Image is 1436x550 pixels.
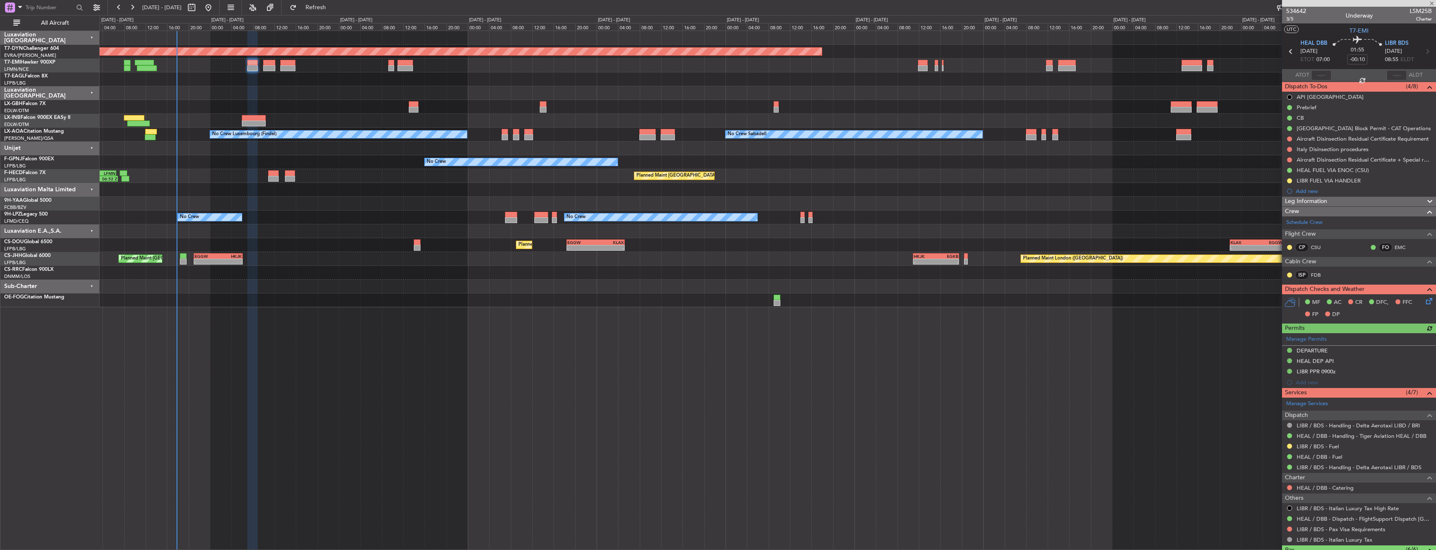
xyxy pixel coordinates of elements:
[1332,311,1340,319] span: DP
[1376,298,1389,307] span: DFC,
[682,23,704,31] div: 16:00
[983,23,1005,31] div: 00:00
[598,17,630,24] div: [DATE] - [DATE]
[142,4,182,11] span: [DATE] - [DATE]
[985,17,1017,24] div: [DATE] - [DATE]
[4,66,29,72] a: LFMN/NCE
[876,23,897,31] div: 04:00
[1297,104,1316,111] div: Prebrief
[1295,71,1309,80] span: ATOT
[253,23,274,31] div: 08:00
[4,260,26,266] a: LFPB/LBG
[446,23,468,31] div: 20:00
[4,177,26,183] a: LFPB/LBG
[919,23,940,31] div: 12:00
[4,157,54,162] a: F-GPNJFalcon 900EX
[1410,7,1432,15] span: LSM25B
[518,239,650,251] div: Planned Maint [GEOGRAPHIC_DATA] ([GEOGRAPHIC_DATA])
[286,1,336,14] button: Refresh
[1379,243,1392,252] div: FO
[511,23,532,31] div: 08:00
[1284,26,1299,33] button: UTC
[1295,270,1309,280] div: ISP
[4,212,21,217] span: 9H-LPZ
[4,267,54,272] a: CS-RRCFalcon 900LX
[4,204,26,211] a: FCBB/BZV
[468,23,489,31] div: 00:00
[1285,493,1303,503] span: Others
[1316,56,1330,64] span: 07:00
[661,23,682,31] div: 12:00
[567,211,586,224] div: No Crew
[1403,298,1412,307] span: FFC
[4,74,25,79] span: T7-EAGL
[4,115,21,120] span: LX-INB
[596,240,624,245] div: KLAX
[360,23,382,31] div: 04:00
[1023,252,1123,265] div: Planned Maint London ([GEOGRAPHIC_DATA])
[914,259,936,264] div: -
[1133,23,1155,31] div: 04:00
[1406,82,1418,91] span: (4/8)
[4,121,29,128] a: EDLW/DTM
[296,23,317,31] div: 16:00
[1297,464,1421,471] a: LIBR / BDS - Handling - Delta Aerotaxi LIBR / BDS
[4,239,24,244] span: CS-DOU
[1262,23,1284,31] div: 04:00
[1177,23,1198,31] div: 12:00
[1256,240,1282,245] div: EGGW
[1334,298,1341,307] span: AC
[231,23,253,31] div: 04:00
[318,23,339,31] div: 20:00
[4,295,24,300] span: OE-FOG
[1220,23,1241,31] div: 20:00
[382,23,403,31] div: 08:00
[101,17,133,24] div: [DATE] - [DATE]
[1297,432,1426,439] a: HEAL / DBB - Handling - Tiger Aviation HEAL / DBB
[1297,515,1432,522] a: HEAL / DBB - Dispatch - FlightSupport Dispatch [GEOGRAPHIC_DATA]
[704,23,726,31] div: 20:00
[1285,257,1316,267] span: Cabin Crew
[636,170,768,182] div: Planned Maint [GEOGRAPHIC_DATA] ([GEOGRAPHIC_DATA])
[1231,240,1256,245] div: KLAX
[1242,17,1274,24] div: [DATE] - [DATE]
[962,23,983,31] div: 20:00
[218,254,242,259] div: HKJK
[94,176,117,181] div: 06:52 Z
[403,23,425,31] div: 12:00
[1311,271,1330,279] a: FDB
[1297,125,1431,132] div: [GEOGRAPHIC_DATA] Block Permit - CAT Operations
[4,101,23,106] span: LX-GBH
[1285,285,1364,294] span: Dispatch Checks and Weather
[897,23,919,31] div: 08:00
[1297,536,1372,543] a: LIBR / BDS - Italian Luxury Tax
[1286,218,1323,227] a: Schedule Crew
[4,198,23,203] span: 9H-YAA
[1297,146,1369,153] div: Italy Disinsection procedures
[103,23,124,31] div: 04:00
[1351,46,1364,54] span: 01:55
[425,23,446,31] div: 16:00
[1297,422,1420,429] a: LIBR / BDS - Handling - Delta Aerotaxi LIBD / BRI
[1198,23,1219,31] div: 16:00
[4,170,23,175] span: F-HECD
[93,171,115,176] div: LFMN
[1112,23,1133,31] div: 00:00
[728,128,767,141] div: No Crew Sabadell
[4,135,54,141] a: [PERSON_NAME]/QSA
[195,259,218,264] div: -
[4,129,23,134] span: LX-AOA
[1297,443,1339,450] a: LIBR / BDS - Fuel
[4,60,21,65] span: T7-EMI
[4,295,64,300] a: OE-FOGCitation Mustang
[1285,197,1327,206] span: Leg Information
[856,17,888,24] div: [DATE] - [DATE]
[833,23,854,31] div: 20:00
[596,245,624,250] div: -
[726,23,747,31] div: 00:00
[4,246,26,252] a: LFPB/LBG
[936,254,958,259] div: EGKB
[1297,135,1429,142] div: Aircraft Disinsection Residual Certificate Requirement
[1048,23,1069,31] div: 12:00
[4,267,22,272] span: CS-RRC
